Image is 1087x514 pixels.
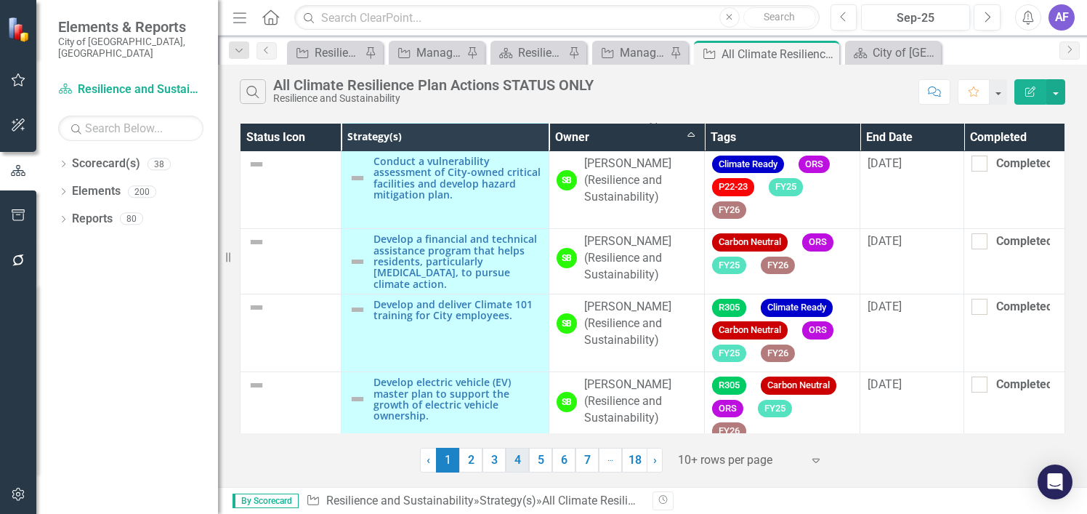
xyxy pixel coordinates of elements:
[241,294,342,372] td: Double-Click to Edit
[72,156,140,172] a: Scorecard(s)
[712,377,746,395] span: R305
[799,156,830,174] span: ORS
[712,233,788,252] span: Carbon Neutral
[349,390,366,408] img: Not Defined
[873,44,937,62] div: City of [GEOGRAPHIC_DATA]
[653,453,657,467] span: ›
[549,229,704,294] td: Double-Click to Edit
[349,169,366,187] img: Not Defined
[341,229,549,294] td: Double-Click to Edit Right Click for Context Menu
[868,377,902,391] span: [DATE]
[743,7,816,28] button: Search
[584,377,697,427] div: [PERSON_NAME] (Resilience and Sustainability)
[72,211,113,228] a: Reports
[761,377,836,395] span: Carbon Neutral
[860,229,964,294] td: Double-Click to Edit
[7,16,33,41] img: ClearPoint Strategy
[557,170,577,190] div: SB
[373,377,541,422] a: Develop electric vehicle (EV) master plan to support the growth of electric vehicle ownership.
[705,294,860,372] td: Double-Click to Edit
[712,400,743,418] span: ORS
[148,158,171,170] div: 38
[341,294,549,372] td: Double-Click to Edit Right Click for Context Menu
[241,372,342,450] td: Double-Click to Edit
[764,11,795,23] span: Search
[241,229,342,294] td: Double-Click to Edit
[373,156,541,201] a: Conduct a vulnerability assessment of City-owned critical facilities and develop hazard mitigatio...
[294,5,819,31] input: Search ClearPoint...
[868,156,902,170] span: [DATE]
[964,150,1065,228] td: Double-Click to Edit
[575,448,599,473] a: 7
[416,44,463,62] div: Manage Reports
[712,156,784,174] span: Climate Ready
[620,44,666,62] div: Manage Elements
[1048,4,1075,31] button: AF
[241,150,342,228] td: Double-Click to Edit
[861,4,970,31] button: Sep-25
[802,233,833,252] span: ORS
[482,448,506,473] a: 3
[248,156,265,173] img: Not Defined
[712,178,754,196] span: P22-23
[712,201,746,220] span: FY26
[860,372,964,450] td: Double-Click to Edit
[518,44,565,62] div: Resilience and Sustainability
[761,345,795,363] span: FY26
[549,150,704,228] td: Double-Click to Edit
[427,453,430,467] span: ‹
[248,377,265,394] img: Not Defined
[373,233,541,289] a: Develop a financial and technical assistance program that helps residents, particularly [MEDICAL_...
[549,294,704,372] td: Double-Click to Edit
[557,313,577,334] div: SB
[480,494,536,507] a: Strategy(s)
[459,448,482,473] a: 2
[584,233,697,284] div: [PERSON_NAME] (Resilience and Sustainability)
[373,299,541,321] a: Develop and deliver Climate 101 training for City employees.
[58,18,203,36] span: Elements & Reports
[584,156,697,206] div: [PERSON_NAME] (Resilience and Sustainability)
[705,150,860,228] td: Double-Click to Edit
[542,494,796,507] div: All Climate Resilience Plan Actions STATUS ONLY
[761,299,833,317] span: Climate Ready
[436,448,459,473] span: 1
[494,44,565,62] a: Resilience and Sustainability
[712,321,788,340] span: Carbon Neutral
[58,81,203,98] a: Resilience and Sustainability
[549,372,704,450] td: Double-Click to Edit
[868,300,902,313] span: [DATE]
[349,301,366,318] img: Not Defined
[557,248,577,268] div: SB
[769,178,803,196] span: FY25
[58,36,203,60] small: City of [GEOGRAPHIC_DATA], [GEOGRAPHIC_DATA]
[866,9,965,27] div: Sep-25
[860,294,964,372] td: Double-Click to Edit
[128,185,156,198] div: 200
[72,183,121,200] a: Elements
[705,372,860,450] td: Double-Click to Edit
[712,422,746,441] span: FY26
[120,213,143,225] div: 80
[964,229,1065,294] td: Double-Click to Edit
[712,299,746,317] span: R305
[248,233,265,251] img: Not Defined
[758,400,792,418] span: FY25
[964,294,1065,372] td: Double-Click to Edit
[529,448,552,473] a: 5
[849,44,937,62] a: City of [GEOGRAPHIC_DATA]
[233,494,299,508] span: By Scorecard
[552,448,575,473] a: 6
[1038,465,1072,499] div: Open Intercom Messenger
[584,299,697,349] div: [PERSON_NAME] (Resilience and Sustainability)
[326,494,474,507] a: Resilience and Sustainability
[58,116,203,141] input: Search Below...
[964,372,1065,450] td: Double-Click to Edit
[722,45,836,63] div: All Climate Resilience Plan Actions STATUS ONLY
[291,44,361,62] a: Resilience Actions assigned to Resilience and Sustainability
[306,493,642,510] div: » »
[349,253,366,270] img: Not Defined
[705,229,860,294] td: Double-Click to Edit
[712,345,746,363] span: FY25
[506,448,529,473] a: 4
